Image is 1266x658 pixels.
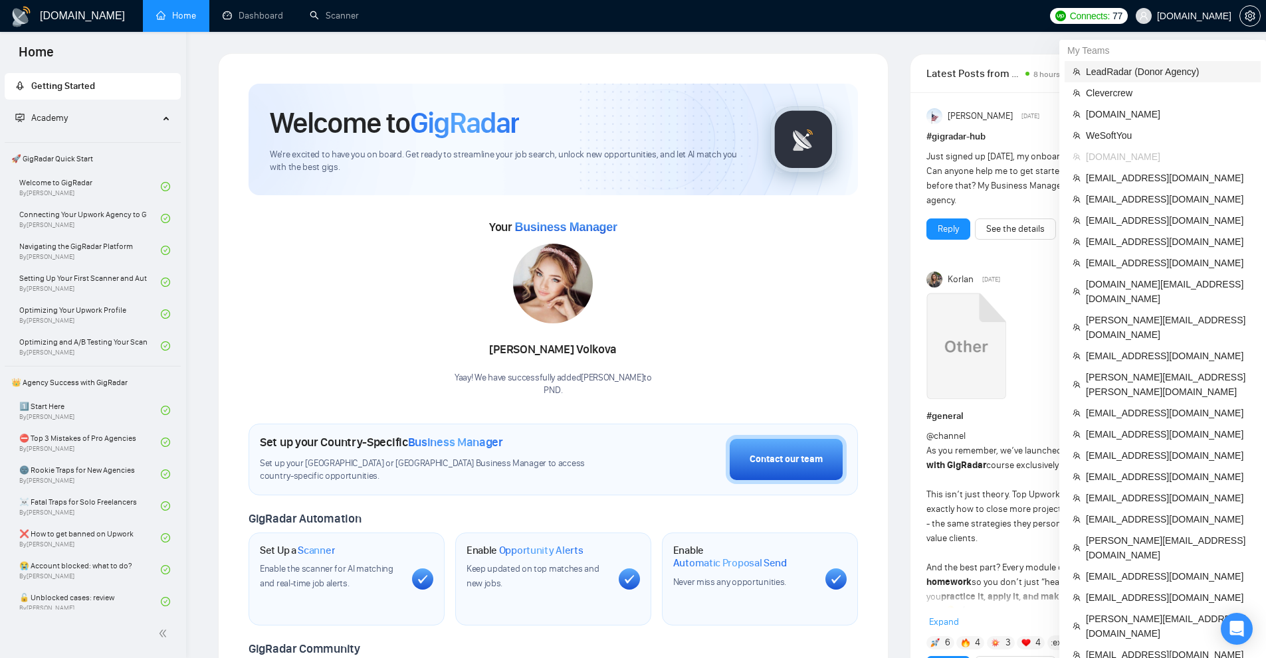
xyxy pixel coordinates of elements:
span: team [1073,216,1081,224]
span: check-circle [161,214,170,223]
span: [EMAIL_ADDRESS][DOMAIN_NAME] [1086,256,1253,270]
span: Automatic Proposal Send [673,556,787,570]
span: team [1073,68,1081,76]
span: team [1073,544,1081,552]
button: setting [1239,5,1261,27]
strong: practice it, apply it, and make it stick for the long run. [926,591,1146,617]
span: :excited: [1051,635,1084,650]
span: team [1073,473,1081,481]
span: rocket [15,81,25,90]
span: [EMAIL_ADDRESS][DOMAIN_NAME] [1086,213,1253,228]
span: 👑 Agency Success with GigRadar [6,369,179,396]
span: Opportunity Alerts [499,544,583,557]
img: Korlan [926,272,942,288]
span: Your [489,220,617,234]
a: searchScanner [310,10,359,21]
span: LeadRadar (Donor Agency) [1086,64,1253,79]
span: Keep updated on top matches and new jobs. [467,563,599,589]
a: Welcome to GigRadarBy[PERSON_NAME] [19,172,161,201]
img: 1687099184959-16.jpg [513,244,593,323]
span: [PERSON_NAME][EMAIL_ADDRESS][DOMAIN_NAME] [1086,313,1253,342]
span: check-circle [161,246,170,255]
span: Expand [929,616,959,627]
span: Getting Started [31,80,95,92]
span: Academy [31,112,68,123]
span: [EMAIL_ADDRESS][DOMAIN_NAME] [1086,427,1253,442]
button: See the details [975,218,1056,240]
span: [EMAIL_ADDRESS][DOMAIN_NAME] [1086,590,1253,605]
a: Reply [938,222,959,236]
span: team [1073,195,1081,203]
span: [DOMAIN_NAME] [1086,107,1253,122]
span: [EMAIL_ADDRESS][DOMAIN_NAME] [1086,569,1253,584]
span: team [1073,174,1081,182]
a: 🔓 Unblocked cases: reviewBy[PERSON_NAME] [19,587,161,616]
span: check-circle [161,438,170,447]
a: dashboardDashboard [223,10,283,21]
span: Latest Posts from the GigRadar Community [926,65,1021,82]
span: [PERSON_NAME][EMAIL_ADDRESS][DOMAIN_NAME] [1086,533,1253,562]
p: PND . [455,384,652,397]
span: We're excited to have you on board. Get ready to streamline your job search, unlock new opportuni... [270,149,749,174]
span: team [1073,352,1081,360]
h1: # gigradar-hub [926,129,1217,144]
span: team [1073,238,1081,246]
span: 4 [1035,636,1041,649]
span: Business Manager [514,220,617,234]
span: Connects: [1070,9,1110,23]
h1: Set Up a [260,544,335,557]
a: Navigating the GigRadar PlatformBy[PERSON_NAME] [19,236,161,265]
span: team [1073,515,1081,523]
button: Reply [926,218,970,240]
a: Connecting Your Upwork Agency to GigRadarBy[PERSON_NAME] [19,204,161,233]
span: 4 [975,636,980,649]
img: logo [11,6,32,27]
img: upwork-logo.png [1055,11,1066,21]
img: 🚀 [930,638,940,647]
span: team [1073,259,1081,267]
h1: Enable [467,544,583,557]
span: team [1073,323,1081,331]
a: 😭 Account blocked: what to do?By[PERSON_NAME] [19,555,161,584]
a: homeHome [156,10,196,21]
h1: Welcome to [270,105,519,141]
span: [EMAIL_ADDRESS][DOMAIN_NAME] [1086,448,1253,463]
a: ❌ How to get banned on UpworkBy[PERSON_NAME] [19,523,161,552]
span: team [1073,89,1081,97]
span: Clevercrew [1086,86,1253,100]
span: check-circle [161,597,170,606]
img: ❤️ [1021,638,1031,647]
span: [EMAIL_ADDRESS][DOMAIN_NAME] [1086,406,1253,420]
span: Home [8,42,64,70]
span: [PERSON_NAME] [948,109,1013,123]
span: 💡 [945,606,956,617]
span: [PERSON_NAME][EMAIL_ADDRESS][DOMAIN_NAME] [1086,612,1253,641]
span: check-circle [161,278,170,287]
span: team [1073,153,1081,161]
a: ⛔ Top 3 Mistakes of Pro AgenciesBy[PERSON_NAME] [19,428,161,457]
span: 3 [1005,636,1011,649]
span: [DOMAIN_NAME] [1086,149,1253,164]
span: 8 hours ago [1033,70,1075,79]
img: 🔥 [961,638,970,647]
span: check-circle [161,341,170,351]
span: 77 [1112,9,1122,23]
span: GigRadar Community [249,641,360,656]
span: [PERSON_NAME][EMAIL_ADDRESS][PERSON_NAME][DOMAIN_NAME] [1086,370,1253,399]
h1: Set up your Country-Specific [260,435,503,450]
span: [DATE] [982,274,1000,286]
h1: # general [926,409,1217,424]
a: Optimizing and A/B Testing Your Scanner for Better ResultsBy[PERSON_NAME] [19,331,161,361]
span: check-circle [161,182,170,191]
span: WeSoftYou [1086,128,1253,143]
span: Business Manager [408,435,503,450]
span: 🚀 GigRadar Quick Start [6,145,179,172]
span: fund-projection-screen [15,113,25,122]
span: team [1073,452,1081,459]
a: Upwork Success with GigRadar.mp4 [926,293,1006,404]
div: My Teams [1059,40,1266,61]
span: check-circle [161,309,170,319]
span: team [1073,572,1081,580]
span: 6 [945,636,950,649]
div: Yaay! We have successfully added [PERSON_NAME] to [455,372,652,397]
